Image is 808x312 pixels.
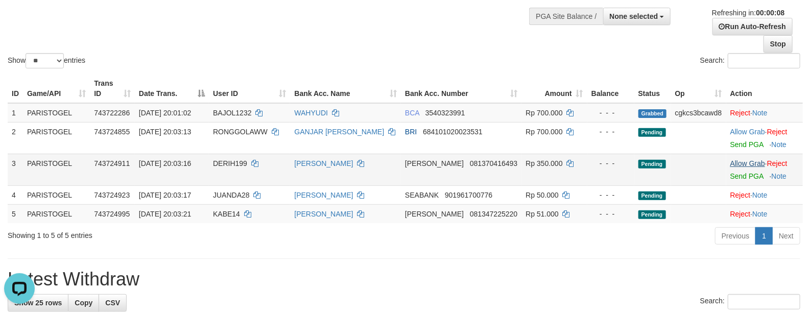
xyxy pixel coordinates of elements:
th: Action [726,74,803,103]
a: Previous [715,227,756,245]
td: cgkcs3bcawd8 [671,103,726,123]
span: [DATE] 20:03:21 [139,210,191,218]
span: BCA [405,109,419,117]
a: Reject [730,191,751,199]
a: Reject [730,210,751,218]
a: Next [772,227,800,245]
span: 743724911 [94,159,130,167]
span: Pending [638,191,666,200]
th: Date Trans.: activate to sort column descending [135,74,209,103]
td: PARISTOGEL [23,154,90,185]
a: Send PGA [730,140,764,149]
a: CSV [99,294,127,311]
span: 743724923 [94,191,130,199]
span: None selected [610,12,658,20]
th: Game/API: activate to sort column ascending [23,74,90,103]
span: SEABANK [405,191,439,199]
td: · [726,122,803,154]
td: PARISTOGEL [23,185,90,204]
span: Rp 700.000 [526,128,562,136]
div: - - - [591,108,630,118]
span: Copy [75,299,92,307]
span: 743724855 [94,128,130,136]
span: Copy 3540323991 to clipboard [425,109,465,117]
a: 1 [755,227,773,245]
div: - - - [591,127,630,137]
span: [DATE] 20:03:13 [139,128,191,136]
span: Grabbed [638,109,667,118]
a: Reject [767,159,788,167]
a: Note [752,191,768,199]
span: · [730,128,767,136]
th: Status [634,74,671,103]
span: 743724995 [94,210,130,218]
th: Balance [587,74,634,103]
span: Copy 684101020023531 to clipboard [423,128,483,136]
td: · [726,154,803,185]
span: Copy 901961700776 to clipboard [445,191,492,199]
span: Rp 51.000 [526,210,559,218]
div: - - - [591,209,630,219]
a: [PERSON_NAME] [294,191,353,199]
td: 1 [8,103,23,123]
th: Bank Acc. Name: activate to sort column ascending [290,74,401,103]
td: PARISTOGEL [23,122,90,154]
td: PARISTOGEL [23,204,90,223]
a: Allow Grab [730,128,765,136]
a: Run Auto-Refresh [712,18,793,35]
span: Pending [638,210,666,219]
a: Reject [730,109,751,117]
span: RONGGOLAWW [213,128,268,136]
select: Showentries [26,53,64,68]
a: WAHYUDI [294,109,328,117]
a: Note [752,210,768,218]
button: None selected [603,8,671,25]
a: Reject [767,128,788,136]
div: - - - [591,190,630,200]
span: BAJOL1232 [213,109,252,117]
a: Allow Grab [730,159,765,167]
th: ID [8,74,23,103]
strong: 00:00:08 [756,9,785,17]
a: [PERSON_NAME] [294,210,353,218]
td: 5 [8,204,23,223]
input: Search: [728,294,800,309]
input: Search: [728,53,800,68]
label: Search: [700,53,800,68]
span: [DATE] 20:03:17 [139,191,191,199]
span: Copy 081347225220 to clipboard [470,210,517,218]
th: User ID: activate to sort column ascending [209,74,290,103]
span: · [730,159,767,167]
span: CSV [105,299,120,307]
span: BRI [405,128,417,136]
span: KABE14 [213,210,240,218]
th: Bank Acc. Number: activate to sort column ascending [401,74,521,103]
span: JUANDA28 [213,191,250,199]
h1: Latest Withdraw [8,269,800,290]
span: Refreshing in: [712,9,785,17]
a: [PERSON_NAME] [294,159,353,167]
a: Send PGA [730,172,764,180]
td: 4 [8,185,23,204]
span: [PERSON_NAME] [405,210,464,218]
th: Amount: activate to sort column ascending [521,74,587,103]
span: Copy 081370416493 to clipboard [470,159,517,167]
td: · [726,103,803,123]
span: [DATE] 20:03:16 [139,159,191,167]
span: Pending [638,160,666,169]
td: 2 [8,122,23,154]
td: · [726,204,803,223]
span: Rp 50.000 [526,191,559,199]
div: Showing 1 to 5 of 5 entries [8,226,329,241]
td: PARISTOGEL [23,103,90,123]
td: · [726,185,803,204]
label: Show entries [8,53,85,68]
span: Pending [638,128,666,137]
th: Trans ID: activate to sort column ascending [90,74,135,103]
span: 743722286 [94,109,130,117]
a: Copy [68,294,99,311]
a: Note [772,172,787,180]
a: Note [752,109,768,117]
label: Search: [700,294,800,309]
span: DERIH199 [213,159,247,167]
